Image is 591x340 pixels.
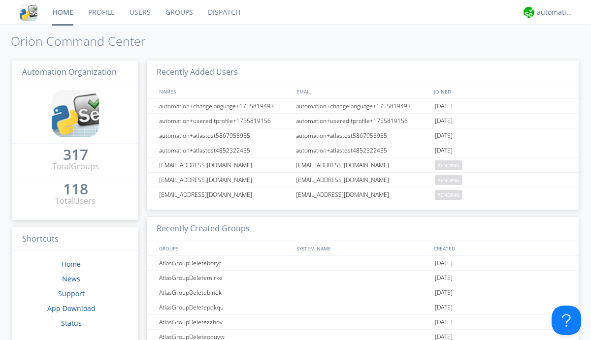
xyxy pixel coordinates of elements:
[435,160,462,170] span: pending
[157,187,293,202] div: [EMAIL_ADDRESS][DOMAIN_NAME]
[157,300,293,314] div: AtlasGroupDeletepqkqu
[435,128,453,143] span: [DATE]
[294,84,431,98] div: EMAIL
[435,256,453,271] span: [DATE]
[157,173,293,187] div: [EMAIL_ADDRESS][DOMAIN_NAME]
[62,259,81,269] a: Home
[12,227,138,251] h3: Shortcuts
[55,195,96,207] div: Total Users
[157,114,293,128] div: automation+usereditprofile+1755819156
[147,300,579,315] a: AtlasGroupDeletepqkqu[DATE]
[157,99,293,113] div: automation+changelanguage+1755819493
[63,184,88,195] a: 118
[431,84,569,98] div: JOINED
[157,241,292,255] div: GROUPS
[157,315,293,329] div: AtlasGroupDeletezzhov
[294,143,432,157] div: automation+atlastest4852322435
[552,306,581,335] iframe: Toggle Customer Support
[147,114,579,128] a: automation+usereditprofile+1755819156automation+usereditprofile+1755819156[DATE]
[157,285,293,300] div: AtlasGroupDeletebinek
[147,217,579,241] h3: Recently Created Groups
[157,143,293,157] div: automation+atlastest4852322435
[147,99,579,114] a: automation+changelanguage+1755819493automation+changelanguage+1755819493[DATE]
[22,66,117,77] span: Automation Organization
[435,143,453,158] span: [DATE]
[431,241,569,255] div: CREATED
[157,84,292,98] div: NAMES
[63,150,88,161] a: 317
[147,61,579,85] h3: Recently Added Users
[435,175,462,185] span: pending
[52,90,99,137] img: cddb5a64eb264b2086981ab96f4c1ba7
[435,315,453,330] span: [DATE]
[294,99,432,113] div: automation+changelanguage+1755819493
[147,285,579,300] a: AtlasGroupDeletebinek[DATE]
[537,7,574,17] div: automation+atlas
[294,173,432,187] div: [EMAIL_ADDRESS][DOMAIN_NAME]
[435,271,453,285] span: [DATE]
[61,318,82,328] a: Status
[294,187,432,202] div: [EMAIL_ADDRESS][DOMAIN_NAME]
[157,158,293,172] div: [EMAIL_ADDRESS][DOMAIN_NAME]
[157,271,293,285] div: AtlasGroupDeletemlrke
[435,285,453,300] span: [DATE]
[294,241,431,255] div: SYSTEM_NAME
[147,128,579,143] a: automation+atlastest5867955955automation+atlastest5867955955[DATE]
[157,256,293,270] div: AtlasGroupDeleteboryt
[58,289,85,298] a: Support
[294,114,432,128] div: automation+usereditprofile+1755819156
[147,256,579,271] a: AtlasGroupDeleteboryt[DATE]
[524,7,534,18] img: d2d01cd9b4174d08988066c6d424eccd
[147,143,579,158] a: automation+atlastest4852322435automation+atlastest4852322435[DATE]
[435,99,453,114] span: [DATE]
[62,274,80,283] a: News
[147,271,579,285] a: AtlasGroupDeletemlrke[DATE]
[52,161,99,172] div: Total Groups
[63,150,88,159] div: 317
[147,173,579,187] a: [EMAIL_ADDRESS][DOMAIN_NAME][EMAIL_ADDRESS][DOMAIN_NAME]pending
[157,128,293,143] div: automation+atlastest5867955955
[147,315,579,330] a: AtlasGroupDeletezzhov[DATE]
[435,114,453,128] span: [DATE]
[294,128,432,143] div: automation+atlastest5867955955
[435,300,453,315] span: [DATE]
[20,3,37,21] img: cddb5a64eb264b2086981ab96f4c1ba7
[47,304,96,313] a: App Download
[147,158,579,173] a: [EMAIL_ADDRESS][DOMAIN_NAME][EMAIL_ADDRESS][DOMAIN_NAME]pending
[294,158,432,172] div: [EMAIL_ADDRESS][DOMAIN_NAME]
[147,187,579,202] a: [EMAIL_ADDRESS][DOMAIN_NAME][EMAIL_ADDRESS][DOMAIN_NAME]pending
[63,184,88,194] div: 118
[435,190,462,200] span: pending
